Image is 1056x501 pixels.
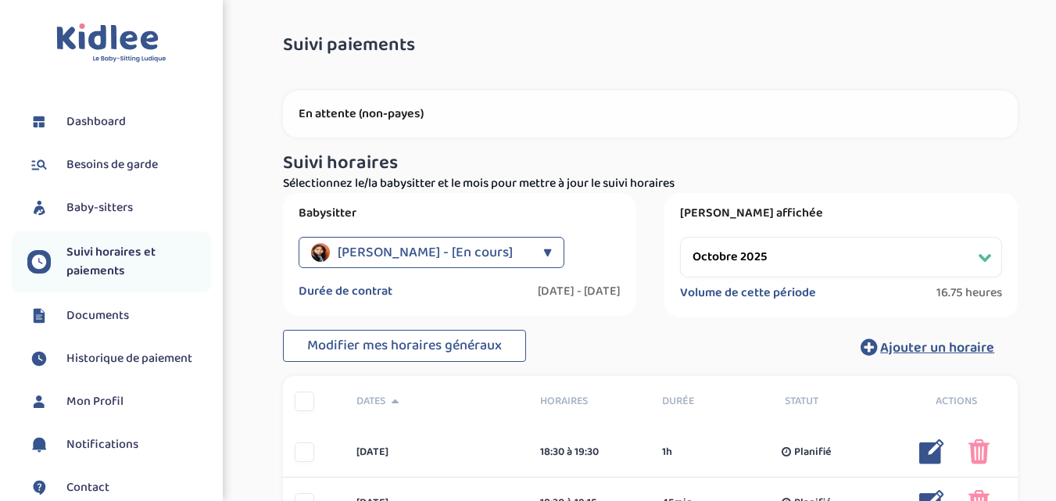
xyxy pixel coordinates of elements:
[66,199,133,217] span: Baby-sitters
[540,393,639,410] span: Horaires
[66,478,109,497] span: Contact
[338,237,513,268] span: [PERSON_NAME] - [En cours]
[307,335,502,356] span: Modifier mes horaires généraux
[27,153,211,177] a: Besoins de garde
[345,444,528,460] div: [DATE]
[543,237,552,268] div: ▼
[968,439,990,464] img: poubelle_rose.png
[299,106,1002,122] p: En attente (non-payes)
[680,285,816,301] label: Volume de cette période
[66,156,158,174] span: Besoins de garde
[837,330,1018,364] button: Ajouter un horaire
[27,153,51,177] img: besoin.svg
[66,435,138,454] span: Notifications
[662,444,672,460] span: 1h
[27,390,211,413] a: Mon Profil
[880,337,994,359] span: Ajouter un horaire
[794,444,831,460] span: Planifié
[283,35,415,55] span: Suivi paiements
[66,392,123,411] span: Mon Profil
[27,196,51,220] img: babysitters.svg
[27,347,211,370] a: Historique de paiement
[311,243,330,262] img: avatar_shi-caroline.jpeg
[283,174,1018,193] p: Sélectionnez le/la babysitter et le mois pour mettre à jour le suivi horaires
[773,393,896,410] div: Statut
[27,110,51,134] img: dashboard.svg
[650,393,773,410] div: Durée
[896,393,1018,410] div: Actions
[27,196,211,220] a: Baby-sitters
[27,390,51,413] img: profil.svg
[66,243,211,281] span: Suivi horaires et paiements
[680,206,1002,221] label: [PERSON_NAME] affichée
[919,439,944,464] img: modifier_bleu.png
[66,349,192,368] span: Historique de paiement
[27,347,51,370] img: suivihoraire.svg
[27,304,211,327] a: Documents
[936,285,1002,301] span: 16.75 heures
[27,243,211,281] a: Suivi horaires et paiements
[27,250,51,274] img: suivihoraire.svg
[540,444,639,460] div: 18:30 à 19:30
[538,284,621,299] label: [DATE] - [DATE]
[345,393,528,410] div: Dates
[66,306,129,325] span: Documents
[27,433,51,456] img: notification.svg
[27,433,211,456] a: Notifications
[299,284,392,299] label: Durée de contrat
[283,330,526,363] button: Modifier mes horaires généraux
[27,110,211,134] a: Dashboard
[27,304,51,327] img: documents.svg
[56,23,166,63] img: logo.svg
[66,113,126,131] span: Dashboard
[27,476,51,499] img: contact.svg
[283,153,1018,174] h3: Suivi horaires
[27,476,211,499] a: Contact
[299,206,621,221] label: Babysitter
